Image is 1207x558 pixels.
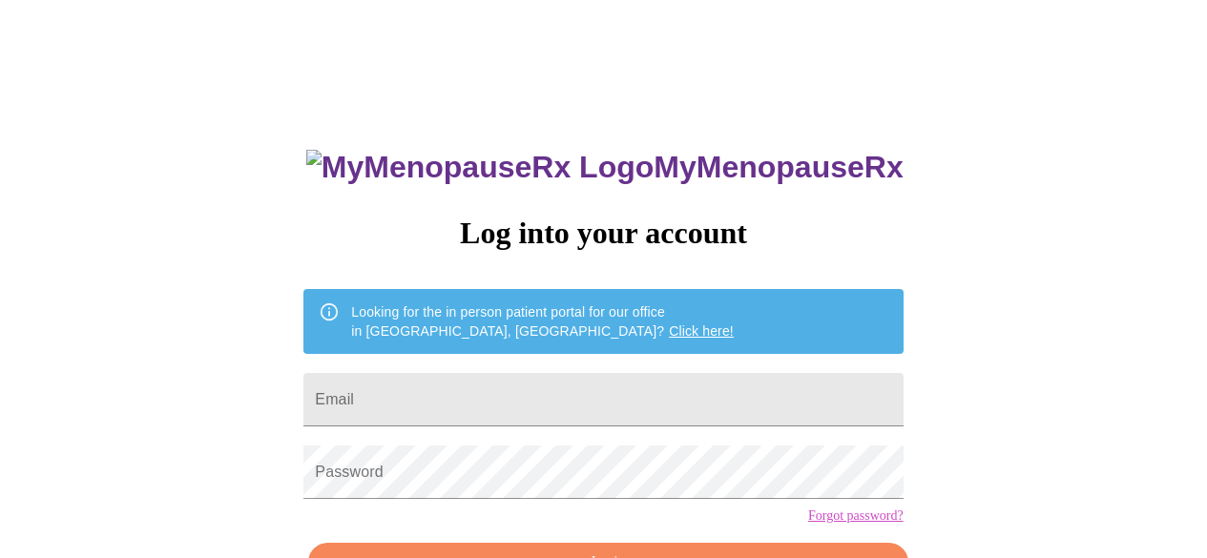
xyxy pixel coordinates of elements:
div: Looking for the in person patient portal for our office in [GEOGRAPHIC_DATA], [GEOGRAPHIC_DATA]? [351,295,734,348]
h3: Log into your account [303,216,903,251]
a: Forgot password? [808,508,904,524]
h3: MyMenopauseRx [306,150,904,185]
img: MyMenopauseRx Logo [306,150,654,185]
a: Click here! [669,323,734,339]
